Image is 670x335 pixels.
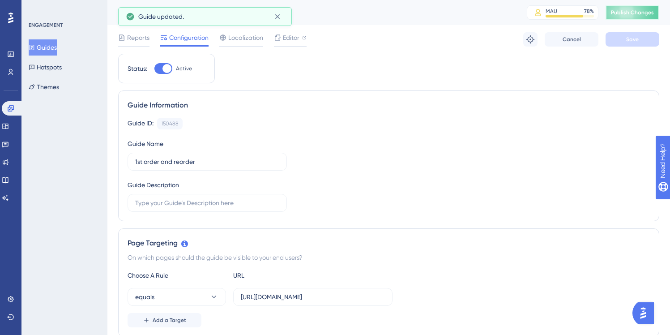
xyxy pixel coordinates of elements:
div: Guide Name [128,138,163,149]
div: Choose A Rule [128,270,226,281]
span: Need Help? [21,2,56,13]
button: Publish Changes [606,5,659,20]
input: Type your Guide’s Description here [135,198,279,208]
div: 78 % [584,8,594,15]
span: Configuration [169,32,209,43]
span: Cancel [563,36,581,43]
div: Guide Description [128,180,179,190]
span: Active [176,65,192,72]
div: Guide ID: [128,118,154,129]
div: Page Targeting [128,238,650,249]
div: 150488 [161,120,179,127]
div: URL [233,270,332,281]
span: equals [135,292,154,302]
span: Guide updated. [138,11,184,22]
div: Status: [128,63,147,74]
span: Publish Changes [611,9,654,16]
span: Editor [283,32,299,43]
span: Reports [127,32,149,43]
iframe: UserGuiding AI Assistant Launcher [632,300,659,326]
input: yourwebsite.com/path [241,292,385,302]
button: Hotspots [29,59,62,75]
div: Guide Information [128,100,650,111]
div: On which pages should the guide be visible to your end users? [128,252,650,263]
span: Add a Target [153,317,186,324]
span: Localization [228,32,263,43]
input: Type your Guide’s Name here [135,157,279,167]
button: Guides [29,39,57,56]
div: ENGAGEMENT [29,21,63,29]
button: Add a Target [128,313,201,327]
button: Themes [29,79,59,95]
button: Cancel [545,32,598,47]
div: 1st order and reorder [118,6,504,19]
div: MAU [546,8,557,15]
span: Save [626,36,639,43]
button: Save [606,32,659,47]
button: equals [128,288,226,306]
